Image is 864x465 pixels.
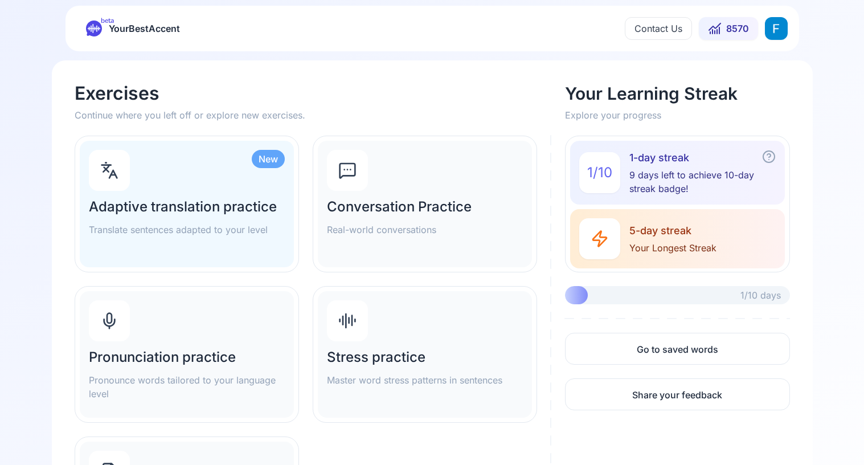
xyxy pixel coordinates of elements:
h2: Stress practice [327,348,523,366]
h2: Pronunciation practice [89,348,285,366]
button: Contact Us [625,17,692,40]
span: 5-day streak [629,223,716,239]
a: Share your feedback [565,378,789,410]
p: Continue where you left off or explore new exercises. [75,108,552,122]
a: NewAdaptive translation practiceTranslate sentences adapted to your level [75,136,299,272]
div: New [252,150,285,168]
a: Pronunciation practicePronounce words tailored to your language level [75,286,299,423]
button: 8570 [699,17,758,40]
p: Explore your progress [565,108,789,122]
span: 1-day streak [629,150,775,166]
img: FB [765,17,788,40]
p: Master word stress patterns in sentences [327,373,523,387]
span: Your Longest Streak [629,241,716,255]
h2: Conversation Practice [327,198,523,216]
a: Go to saved words [565,333,789,365]
span: 1 / 10 [587,164,612,182]
a: Stress practiceMaster word stress patterns in sentences [313,286,537,423]
p: Real-world conversations [327,223,523,236]
a: betaYourBestAccent [77,21,189,36]
span: 9 days left to achieve 10-day streak badge! [629,168,775,195]
a: Conversation PracticeReal-world conversations [313,136,537,272]
span: beta [101,16,114,25]
h2: Adaptive translation practice [89,198,285,216]
p: Pronounce words tailored to your language level [89,373,285,401]
p: Translate sentences adapted to your level [89,223,285,236]
h2: Your Learning Streak [565,83,789,104]
span: 1/10 days [740,288,781,302]
span: YourBestAccent [109,21,180,36]
h1: Exercises [75,83,552,104]
span: 8570 [726,22,749,35]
